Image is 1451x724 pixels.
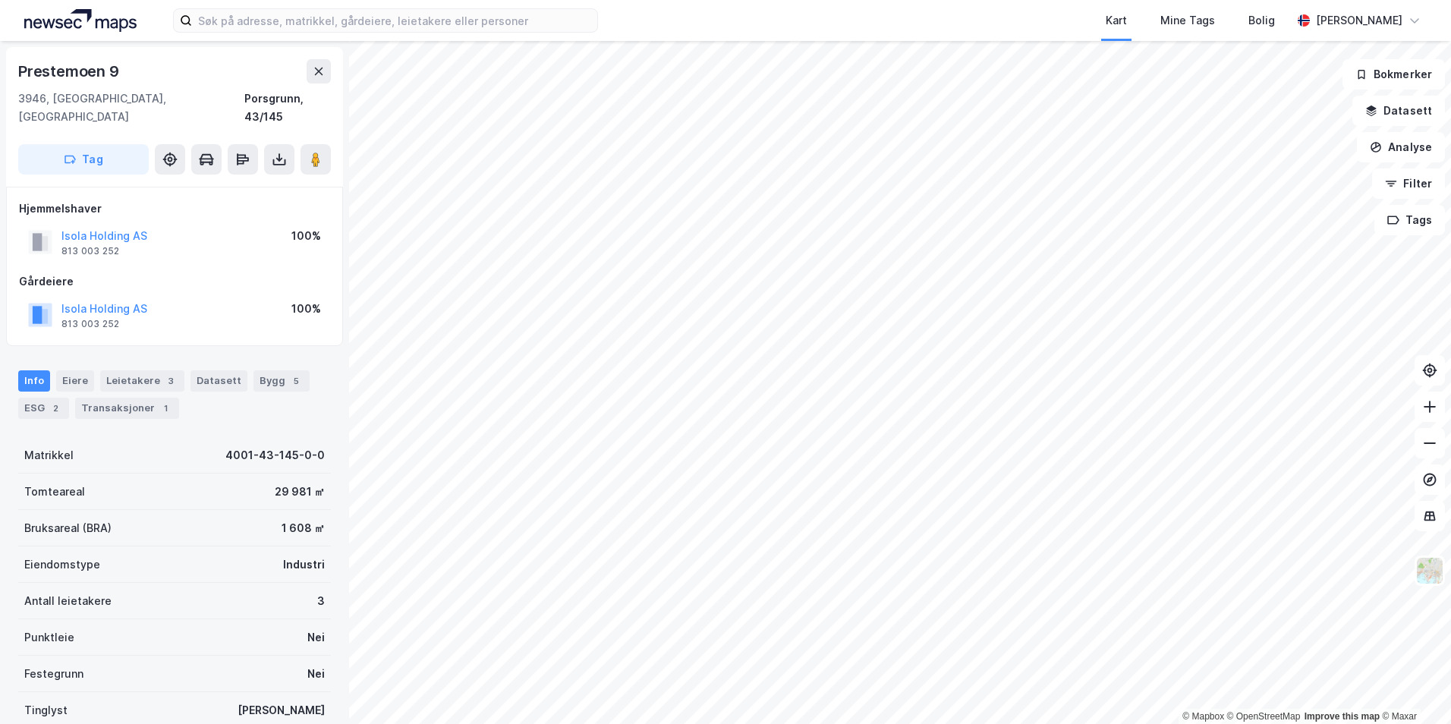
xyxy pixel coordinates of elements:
[1248,11,1275,30] div: Bolig
[307,665,325,683] div: Nei
[238,701,325,719] div: [PERSON_NAME]
[291,300,321,318] div: 100%
[288,373,304,389] div: 5
[1227,711,1301,722] a: OpenStreetMap
[1372,168,1445,199] button: Filter
[24,665,83,683] div: Festegrunn
[56,370,94,392] div: Eiere
[275,483,325,501] div: 29 981 ㎡
[24,9,137,32] img: logo.a4113a55bc3d86da70a041830d287a7e.svg
[75,398,179,419] div: Transaksjoner
[1352,96,1445,126] button: Datasett
[1160,11,1215,30] div: Mine Tags
[307,628,325,647] div: Nei
[1415,556,1444,585] img: Z
[1106,11,1127,30] div: Kart
[1375,651,1451,724] iframe: Chat Widget
[1182,711,1224,722] a: Mapbox
[190,370,247,392] div: Datasett
[192,9,597,32] input: Søk på adresse, matrikkel, gårdeiere, leietakere eller personer
[253,370,310,392] div: Bygg
[1305,711,1380,722] a: Improve this map
[19,272,330,291] div: Gårdeiere
[317,592,325,610] div: 3
[18,370,50,392] div: Info
[1374,205,1445,235] button: Tags
[158,401,173,416] div: 1
[244,90,331,126] div: Porsgrunn, 43/145
[61,245,119,257] div: 813 003 252
[18,398,69,419] div: ESG
[1357,132,1445,162] button: Analyse
[24,556,100,574] div: Eiendomstype
[24,519,112,537] div: Bruksareal (BRA)
[291,227,321,245] div: 100%
[24,483,85,501] div: Tomteareal
[18,90,244,126] div: 3946, [GEOGRAPHIC_DATA], [GEOGRAPHIC_DATA]
[48,401,63,416] div: 2
[1342,59,1445,90] button: Bokmerker
[225,446,325,464] div: 4001-43-145-0-0
[18,144,149,175] button: Tag
[283,556,325,574] div: Industri
[163,373,178,389] div: 3
[24,592,112,610] div: Antall leietakere
[24,701,68,719] div: Tinglyst
[1316,11,1402,30] div: [PERSON_NAME]
[100,370,184,392] div: Leietakere
[19,200,330,218] div: Hjemmelshaver
[61,318,119,330] div: 813 003 252
[24,446,74,464] div: Matrikkel
[18,59,122,83] div: Prestemoen 9
[24,628,74,647] div: Punktleie
[282,519,325,537] div: 1 608 ㎡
